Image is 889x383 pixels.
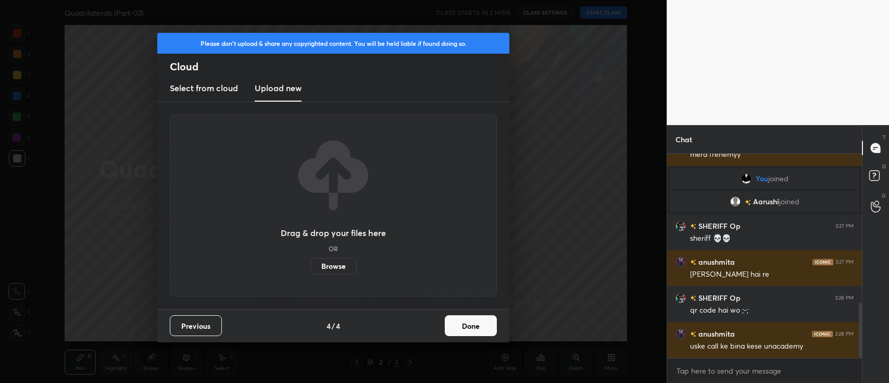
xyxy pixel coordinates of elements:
[690,295,696,301] img: no-rating-badge.077c3623.svg
[756,175,768,183] span: You
[753,197,779,206] span: Aarushi
[812,259,833,265] img: iconic-dark.1390631f.png
[779,197,799,206] span: joined
[768,175,788,183] span: joined
[170,315,222,336] button: Previous
[327,320,331,331] h4: 4
[170,82,238,94] h3: Select from cloud
[332,320,335,331] h4: /
[835,295,854,301] div: 3:28 PM
[696,328,735,339] h6: anushmita
[745,200,751,205] img: no-rating-badge.077c3623.svg
[690,150,854,160] div: mera frenemyy
[281,229,386,237] h3: Drag & drop your files here
[690,260,696,265] img: no-rating-badge.077c3623.svg
[690,341,854,352] div: uske call ke bina kese unacademy
[696,256,735,267] h6: anushmita
[690,331,696,337] img: no-rating-badge.077c3623.svg
[883,133,886,141] p: T
[336,320,340,331] h4: 4
[667,126,700,153] p: Chat
[835,331,854,337] div: 3:28 PM
[675,329,686,339] img: 121bf6dac61c4139b214431e4e920d73.jpg
[255,82,302,94] h3: Upload new
[835,223,854,229] div: 3:27 PM
[329,245,338,252] h5: OR
[667,154,862,358] div: grid
[445,315,497,336] button: Done
[696,220,741,231] h6: SHERIFF Op
[157,33,509,54] div: Please don't upload & share any copyrighted content. You will be held liable if found doing so.
[690,233,854,244] div: sheriff 💀💀
[690,305,854,316] div: qr code hai wo ;-;
[696,292,741,303] h6: SHERIFF Op
[882,163,886,170] p: D
[741,174,752,184] img: 09eacaca48724f39b2bfd7afae5e8fbc.jpg
[690,269,854,280] div: [PERSON_NAME] hai re
[730,196,741,207] img: default.png
[170,60,509,73] h2: Cloud
[812,331,833,337] img: iconic-dark.1390631f.png
[675,293,686,303] img: cc0362c7c25f44b98ccbbd7424754438.jpg
[882,192,886,200] p: G
[835,259,854,265] div: 3:27 PM
[675,221,686,231] img: cc0362c7c25f44b98ccbbd7424754438.jpg
[675,257,686,267] img: 121bf6dac61c4139b214431e4e920d73.jpg
[690,224,696,229] img: no-rating-badge.077c3623.svg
